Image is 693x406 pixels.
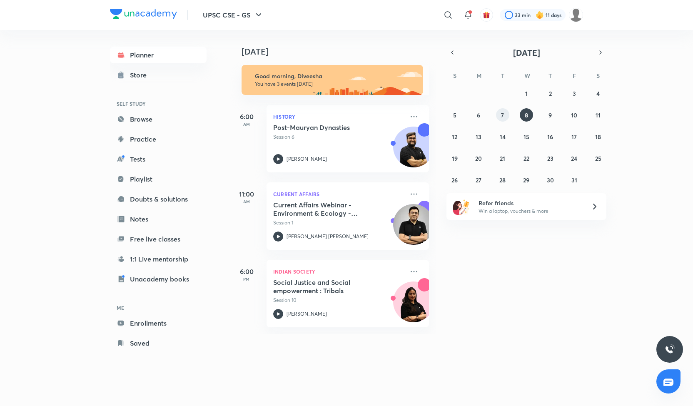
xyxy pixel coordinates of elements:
button: October 11, 2025 [591,108,605,122]
button: October 20, 2025 [472,152,485,165]
abbr: October 30, 2025 [547,176,554,184]
p: AM [230,199,263,204]
abbr: Saturday [596,72,600,80]
h5: Current Affairs Webinar - Environment & Ecology - Session 1 [273,201,377,217]
abbr: Friday [573,72,576,80]
img: ttu [665,344,675,354]
abbr: Thursday [548,72,552,80]
a: Playlist [110,171,207,187]
button: [DATE] [458,47,595,58]
abbr: October 16, 2025 [547,133,553,141]
button: October 25, 2025 [591,152,605,165]
p: Win a laptop, vouchers & more [479,207,581,215]
a: Saved [110,335,207,351]
h5: Social Justice and Social empowerment : Tribals [273,278,377,295]
abbr: October 29, 2025 [523,176,529,184]
button: October 15, 2025 [520,130,533,143]
button: October 14, 2025 [496,130,509,143]
p: Session 10 [273,296,404,304]
h5: 11:00 [230,189,263,199]
a: Planner [110,47,207,63]
abbr: October 4, 2025 [596,90,600,97]
abbr: October 26, 2025 [451,176,458,184]
abbr: October 14, 2025 [500,133,506,141]
img: Company Logo [110,9,177,19]
abbr: October 15, 2025 [523,133,529,141]
button: October 29, 2025 [520,173,533,187]
button: October 17, 2025 [568,130,581,143]
button: October 23, 2025 [543,152,557,165]
button: October 27, 2025 [472,173,485,187]
button: October 2, 2025 [543,87,557,100]
h4: [DATE] [242,47,437,57]
p: [PERSON_NAME] [287,310,327,318]
abbr: October 24, 2025 [571,154,577,162]
h6: SELF STUDY [110,97,207,111]
a: Company Logo [110,9,177,21]
abbr: October 31, 2025 [571,176,577,184]
abbr: October 28, 2025 [499,176,506,184]
button: UPSC CSE - GS [198,7,269,23]
button: October 10, 2025 [568,108,581,122]
button: October 9, 2025 [543,108,557,122]
p: [PERSON_NAME] [287,155,327,163]
abbr: Tuesday [501,72,504,80]
abbr: October 11, 2025 [596,111,601,119]
abbr: October 21, 2025 [500,154,505,162]
abbr: October 3, 2025 [573,90,576,97]
button: avatar [480,8,493,22]
button: October 30, 2025 [543,173,557,187]
a: Practice [110,131,207,147]
button: October 18, 2025 [591,130,605,143]
button: October 6, 2025 [472,108,485,122]
abbr: October 2, 2025 [549,90,552,97]
img: morning [242,65,423,95]
button: October 22, 2025 [520,152,533,165]
abbr: October 22, 2025 [523,154,529,162]
abbr: October 6, 2025 [477,111,480,119]
button: October 4, 2025 [591,87,605,100]
button: October 31, 2025 [568,173,581,187]
h5: 6:00 [230,112,263,122]
button: October 21, 2025 [496,152,509,165]
abbr: October 25, 2025 [595,154,601,162]
p: Indian Society [273,267,404,276]
abbr: October 18, 2025 [595,133,601,141]
img: referral [453,198,470,215]
h5: Post-Mauryan Dynasties [273,123,377,132]
button: October 5, 2025 [448,108,461,122]
h5: 6:00 [230,267,263,276]
img: Avatar [394,131,434,171]
a: Notes [110,211,207,227]
abbr: October 7, 2025 [501,111,504,119]
abbr: October 8, 2025 [525,111,528,119]
abbr: Sunday [453,72,456,80]
a: Browse [110,111,207,127]
p: History [273,112,404,122]
a: Enrollments [110,315,207,331]
a: Tests [110,151,207,167]
img: Avatar [394,286,434,326]
button: October 8, 2025 [520,108,533,122]
p: You have 3 events [DATE] [255,81,416,87]
abbr: October 5, 2025 [453,111,456,119]
img: avatar [483,11,490,19]
a: 1:1 Live mentorship [110,251,207,267]
abbr: October 12, 2025 [452,133,457,141]
button: October 7, 2025 [496,108,509,122]
p: AM [230,122,263,127]
button: October 26, 2025 [448,173,461,187]
abbr: October 23, 2025 [547,154,553,162]
h6: Refer friends [479,199,581,207]
button: October 16, 2025 [543,130,557,143]
abbr: October 9, 2025 [548,111,552,119]
a: Free live classes [110,231,207,247]
abbr: October 19, 2025 [452,154,458,162]
abbr: October 13, 2025 [476,133,481,141]
button: October 13, 2025 [472,130,485,143]
p: Current Affairs [273,189,404,199]
button: October 1, 2025 [520,87,533,100]
abbr: October 10, 2025 [571,111,577,119]
div: Store [130,70,152,80]
span: [DATE] [513,47,540,58]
